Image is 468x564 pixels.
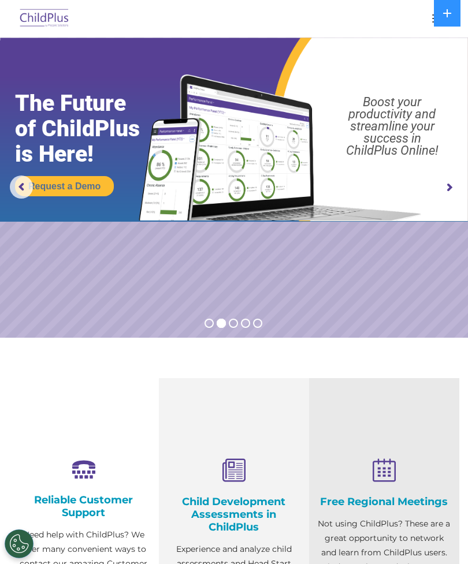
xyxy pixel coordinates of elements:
rs-layer: The Future of ChildPlus is Here! [15,91,165,167]
img: ChildPlus by Procare Solutions [17,5,72,32]
h4: Reliable Customer Support [17,494,150,519]
rs-layer: Boost your productivity and streamline your success in ChildPlus Online! [323,96,462,156]
button: Cookies Settings [5,529,34,558]
h4: Free Regional Meetings [318,495,451,508]
iframe: Chat Widget [410,509,468,564]
a: Request a Demo [15,176,114,196]
h4: Child Development Assessments in ChildPlus [168,495,300,533]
